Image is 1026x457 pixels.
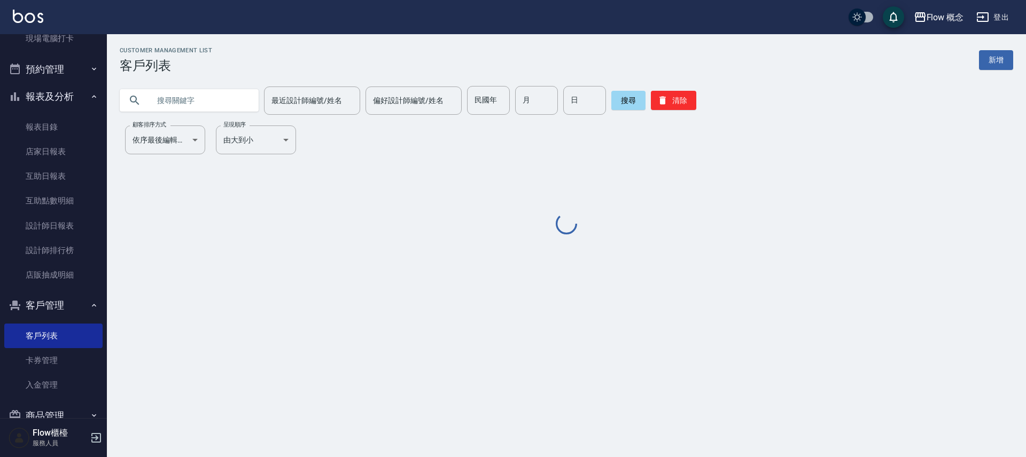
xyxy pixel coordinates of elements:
[223,121,246,129] label: 呈現順序
[4,139,103,164] a: 店家日報表
[4,188,103,213] a: 互助點數明細
[4,115,103,139] a: 報表目錄
[4,83,103,111] button: 報表及分析
[9,427,30,448] img: Person
[33,438,87,448] p: 服務人員
[883,6,904,28] button: save
[4,238,103,263] a: 設計師排行榜
[13,10,43,23] img: Logo
[927,11,964,24] div: Flow 概念
[611,91,646,110] button: 搜尋
[972,7,1013,27] button: 登出
[4,402,103,430] button: 商品管理
[120,58,212,73] h3: 客戶列表
[4,164,103,188] a: 互助日報表
[4,324,103,348] a: 客戶列表
[979,50,1013,70] a: 新增
[33,428,87,438] h5: Flow櫃檯
[216,125,296,154] div: 由大到小
[4,56,103,83] button: 預約管理
[651,91,696,110] button: 清除
[4,214,103,238] a: 設計師日報表
[910,6,968,28] button: Flow 概念
[133,121,166,129] label: 顧客排序方式
[4,263,103,287] a: 店販抽成明細
[120,47,212,54] h2: Customer Management List
[4,348,103,373] a: 卡券管理
[125,125,205,154] div: 依序最後編輯時間
[4,373,103,397] a: 入金管理
[4,26,103,51] a: 現場電腦打卡
[150,86,250,115] input: 搜尋關鍵字
[4,291,103,319] button: 客戶管理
